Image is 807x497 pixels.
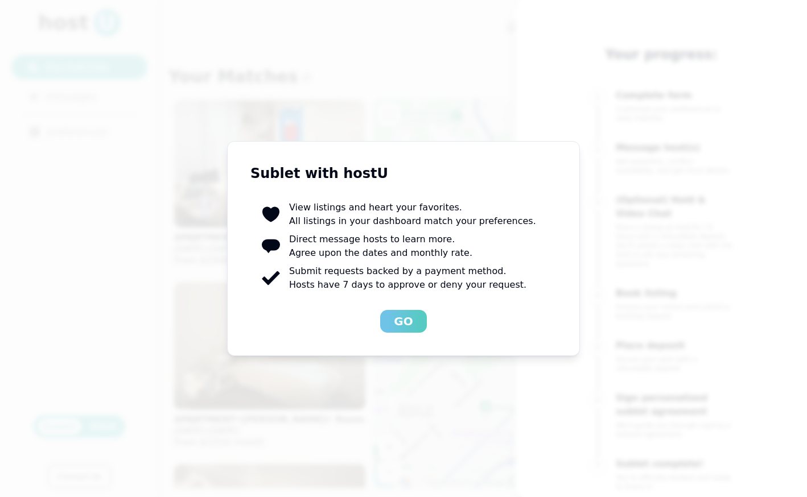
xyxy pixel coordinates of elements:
p: Submit requests backed by a payment method. Hosts have 7 days to approve or deny your request. [289,264,547,292]
h3: Sublet with hostU [250,164,557,183]
p: View listings and heart your favorites. All listings in your dashboard match your preferences. [289,201,547,228]
button: Go [380,310,426,333]
p: Direct message hosts to learn more. Agree upon the dates and monthly rate. [289,233,547,260]
div: Go [394,313,413,329]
